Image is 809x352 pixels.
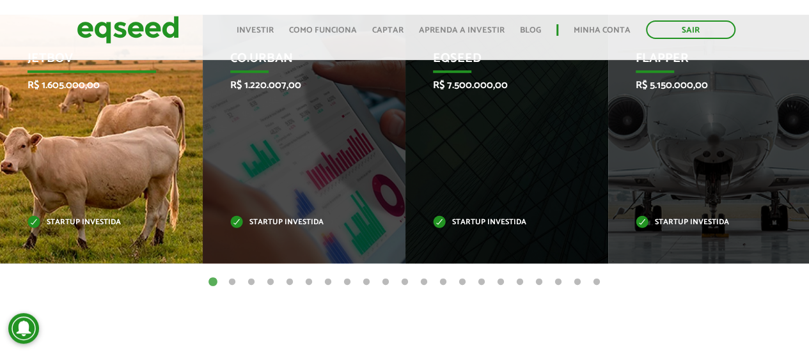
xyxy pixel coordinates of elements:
button: 16 of 21 [494,276,507,289]
a: Minha conta [574,26,631,34]
button: 6 of 21 [302,276,315,289]
button: 15 of 21 [475,276,488,289]
p: Startup investida [433,219,562,226]
button: 20 of 21 [571,276,584,289]
p: Startup investida [27,219,156,226]
a: Captar [372,26,404,34]
button: 4 of 21 [264,276,277,289]
button: 2 of 21 [226,276,239,289]
p: Startup investida [636,219,764,226]
p: R$ 1.220.007,00 [230,79,359,91]
p: R$ 7.500.000,00 [433,79,562,91]
a: Investir [237,26,274,34]
p: R$ 1.605.000,00 [27,79,156,91]
img: EqSeed [77,13,179,47]
button: 7 of 21 [322,276,334,289]
button: 10 of 21 [379,276,392,289]
button: 12 of 21 [418,276,430,289]
button: 13 of 21 [437,276,450,289]
a: Aprenda a investir [419,26,505,34]
button: 19 of 21 [552,276,565,289]
button: 11 of 21 [398,276,411,289]
p: Startup investida [230,219,359,226]
button: 14 of 21 [456,276,469,289]
p: Flapper [636,51,764,73]
button: 9 of 21 [360,276,373,289]
button: 3 of 21 [245,276,258,289]
p: EqSeed [433,51,562,73]
p: JetBov [27,51,156,73]
button: 8 of 21 [341,276,354,289]
button: 17 of 21 [514,276,526,289]
button: 1 of 21 [207,276,219,289]
a: Blog [520,26,541,34]
p: R$ 5.150.000,00 [636,79,764,91]
button: 21 of 21 [590,276,603,289]
button: 18 of 21 [533,276,546,289]
p: Co.Urban [230,51,359,73]
a: Como funciona [289,26,357,34]
a: Sair [646,20,735,39]
button: 5 of 21 [283,276,296,289]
